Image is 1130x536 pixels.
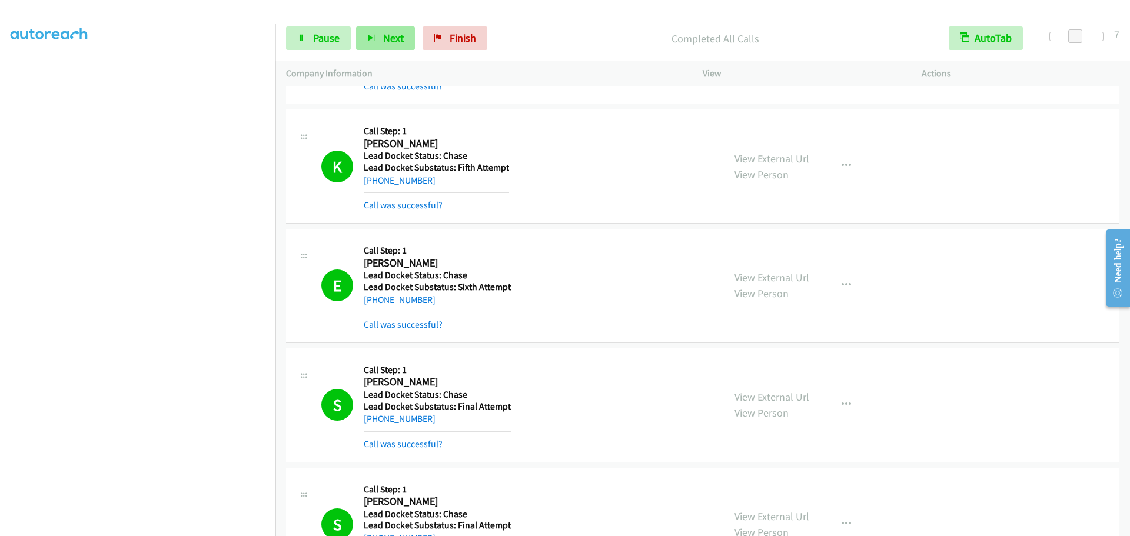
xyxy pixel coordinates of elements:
[1096,221,1130,315] iframe: Resource Center
[364,413,436,424] a: [PHONE_NUMBER]
[286,66,682,81] p: Company Information
[734,510,809,523] a: View External Url
[364,199,443,211] a: Call was successful?
[364,294,436,305] a: [PHONE_NUMBER]
[364,375,511,389] h2: [PERSON_NAME]
[1114,26,1119,42] div: 7
[321,389,353,421] h1: S
[364,520,511,531] h5: Lead Docket Substatus: Final Attempt
[734,287,789,300] a: View Person
[364,257,511,270] h2: [PERSON_NAME]
[364,389,511,401] h5: Lead Docket Status: Chase
[364,245,511,257] h5: Call Step: 1
[364,281,511,293] h5: Lead Docket Substatus: Sixth Attempt
[364,495,511,508] h2: [PERSON_NAME]
[364,364,511,376] h5: Call Step: 1
[321,269,353,301] h1: E
[364,125,509,137] h5: Call Step: 1
[734,390,809,404] a: View External Url
[364,484,511,495] h5: Call Step: 1
[313,31,340,45] span: Pause
[734,152,809,165] a: View External Url
[364,438,443,450] a: Call was successful?
[922,66,1119,81] p: Actions
[364,401,511,412] h5: Lead Docket Substatus: Final Attempt
[364,175,436,186] a: [PHONE_NUMBER]
[734,168,789,181] a: View Person
[364,150,509,162] h5: Lead Docket Status: Chase
[364,319,443,330] a: Call was successful?
[450,31,476,45] span: Finish
[364,137,509,151] h2: [PERSON_NAME]
[364,81,443,92] a: Call was successful?
[321,151,353,182] h1: K
[503,31,928,46] p: Completed All Calls
[364,162,509,174] h5: Lead Docket Substatus: Fifth Attempt
[423,26,487,50] a: Finish
[286,26,351,50] a: Pause
[383,31,404,45] span: Next
[364,269,511,281] h5: Lead Docket Status: Chase
[356,26,415,50] button: Next
[734,271,809,284] a: View External Url
[703,66,900,81] p: View
[734,406,789,420] a: View Person
[949,26,1023,50] button: AutoTab
[364,508,511,520] h5: Lead Docket Status: Chase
